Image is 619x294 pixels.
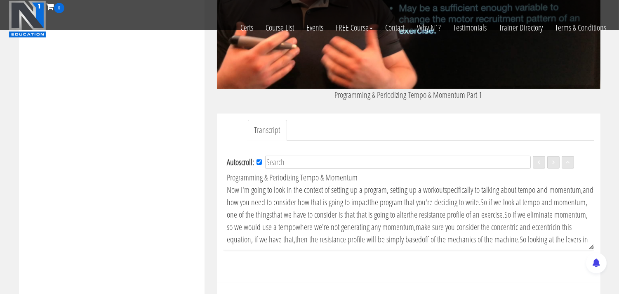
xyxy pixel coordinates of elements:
[416,221,555,232] span: make sure you consider the concentric and eccentric
[217,89,600,101] p: Programming & Periodizing Tempo & Momentum Part 1
[296,221,416,232] span: where we're not generating any momentum,
[549,13,612,42] a: Terms & Conditions
[227,221,572,245] span: in this equation, if we have that,
[379,13,411,42] a: Contact
[227,184,323,195] v: Now I'm going to look in the context
[227,184,594,208] span: and how you need to consider how that is going to impact
[300,13,330,42] a: Events
[234,13,259,42] a: Certs
[227,197,588,220] span: So if we look at tempo and momentum, one of the things
[46,1,64,12] a: 0
[447,13,493,42] a: Testimonials
[325,184,445,195] span: of setting up a program, setting up a workout
[411,13,447,42] a: Why N1?
[9,0,46,38] img: n1-education
[227,209,588,232] span: So if we eliminate momentum, so we would use a tempo
[259,13,300,42] a: Course List
[296,234,422,245] span: then the resistance profile will be simply based
[227,172,358,183] span: Programming & Periodizing Tempo & Momentum
[445,184,583,195] span: specifically to talking about tempo and momentum,
[248,120,287,141] a: Transcript
[330,13,379,42] a: FREE Course
[272,209,409,220] span: that we have to consider is that that is going to alter
[409,209,505,220] span: the resistance profile of an exercise.
[370,197,481,208] span: the program that you're deciding to write.
[265,156,531,169] input: Search
[422,234,520,245] span: off of the mechanics of the machine.
[54,3,64,13] span: 0
[493,13,549,42] a: Trainer Directory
